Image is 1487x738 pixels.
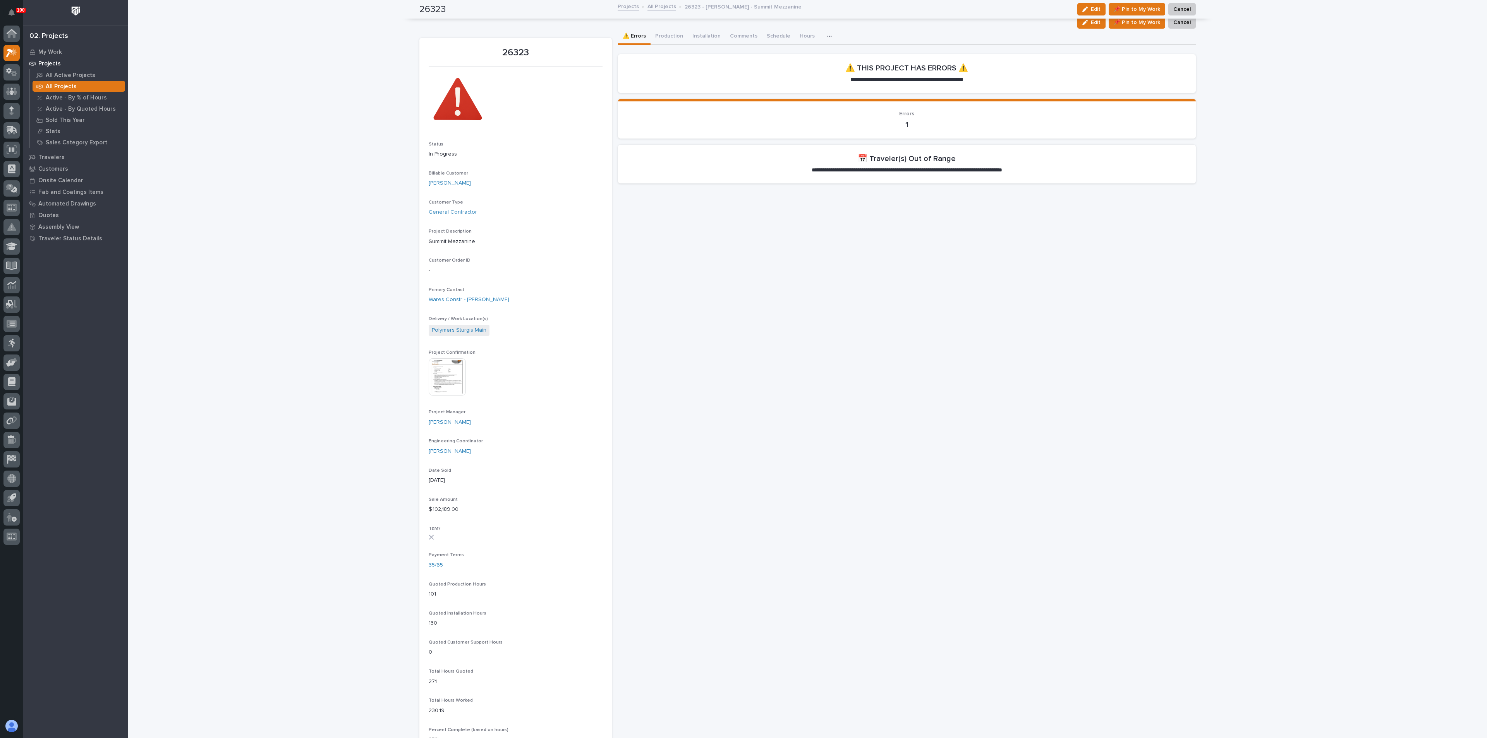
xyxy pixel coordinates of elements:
[429,505,603,514] p: $ 102,189.00
[429,71,487,129] img: 83JHOmqb6p7gkuGRuZDcV-koYz6o_7LNJNj32VOCxnI
[17,7,25,13] p: 100
[38,212,59,219] p: Quotes
[429,142,443,147] span: Status
[432,326,486,334] a: Polymers Sturgis Main
[46,72,95,79] p: All Active Projects
[429,553,464,557] span: Payment Terms
[845,63,968,73] h2: ⚠️ THIS PROJECT HAS ERRORS ⚠️
[1091,19,1101,26] span: Edit
[627,120,1187,129] p: 1
[38,154,65,161] p: Travelers
[46,128,60,135] p: Stats
[30,81,128,92] a: All Projects
[46,117,85,124] p: Sold This Year
[23,209,128,221] a: Quotes
[30,92,128,103] a: Active - By % of Hours
[38,200,96,207] p: Automated Drawings
[429,258,470,263] span: Customer Order ID
[38,60,61,67] p: Projects
[69,4,83,18] img: Workspace Logo
[429,561,443,569] a: 35/65
[1109,16,1165,29] button: 📌 Pin to My Work
[38,235,102,242] p: Traveler Status Details
[429,526,441,531] span: T&M?
[23,175,128,186] a: Onsite Calendar
[429,296,509,304] a: Wares Constr - [PERSON_NAME]
[429,590,603,598] p: 101
[30,137,128,148] a: Sales Category Export
[688,29,725,45] button: Installation
[3,5,20,21] button: Notifications
[1114,18,1160,27] span: 📌 Pin to My Work
[429,150,603,158] p: In Progress
[429,497,458,502] span: Sale Amount
[685,2,802,10] p: 26323 - [PERSON_NAME] - Summit Mezzanine
[429,208,477,216] a: General Contractor
[429,476,603,485] p: [DATE]
[23,163,128,175] a: Customers
[23,186,128,198] a: Fab and Coatings Items
[23,198,128,209] a: Automated Drawings
[429,582,486,587] span: Quoted Production Hours
[29,32,68,41] div: 02. Projects
[23,221,128,233] a: Assembly View
[429,669,473,674] span: Total Hours Quoted
[38,177,83,184] p: Onsite Calendar
[618,29,651,45] button: ⚠️ Errors
[38,49,62,56] p: My Work
[38,189,103,196] p: Fab and Coatings Items
[429,439,483,443] span: Engineering Coordinator
[429,350,476,355] span: Project Confirmation
[429,648,603,656] p: 0
[429,179,471,187] a: [PERSON_NAME]
[30,126,128,137] a: Stats
[30,70,128,80] a: All Active Projects
[429,728,508,732] span: Percent Complete (based on hours)
[23,233,128,244] a: Traveler Status Details
[46,106,116,113] p: Active - By Quoted Hours
[429,678,603,686] p: 271
[1077,16,1106,29] button: Edit
[429,698,473,703] span: Total Hours Worked
[429,238,603,246] p: Summit Mezzanine
[429,267,603,275] p: -
[795,29,819,45] button: Hours
[429,707,603,715] p: 230.19
[23,58,128,69] a: Projects
[1168,16,1196,29] button: Cancel
[618,2,639,10] a: Projects
[46,139,107,146] p: Sales Category Export
[429,468,451,473] span: Date Sold
[899,111,914,116] span: Errors
[429,200,463,205] span: Customer Type
[429,611,486,616] span: Quoted Installation Hours
[38,224,79,231] p: Assembly View
[46,83,77,90] p: All Projects
[429,317,488,321] span: Delivery / Work Location(s)
[725,29,762,45] button: Comments
[38,166,68,173] p: Customers
[429,229,472,234] span: Project Description
[10,9,20,22] div: Notifications100
[429,619,603,627] p: 130
[429,640,503,645] span: Quoted Customer Support Hours
[762,29,795,45] button: Schedule
[30,103,128,114] a: Active - By Quoted Hours
[429,410,465,414] span: Project Manager
[429,447,471,455] a: [PERSON_NAME]
[3,718,20,734] button: users-avatar
[1173,18,1191,27] span: Cancel
[651,29,688,45] button: Production
[23,46,128,58] a: My Work
[46,94,107,101] p: Active - By % of Hours
[647,2,676,10] a: All Projects
[429,288,464,292] span: Primary Contact
[429,47,603,58] p: 26323
[429,418,471,426] a: [PERSON_NAME]
[23,151,128,163] a: Travelers
[429,171,468,176] span: Billable Customer
[30,115,128,125] a: Sold This Year
[858,154,956,163] h2: 📅 Traveler(s) Out of Range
